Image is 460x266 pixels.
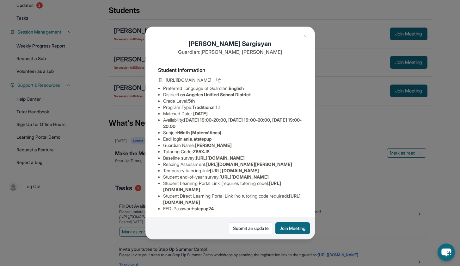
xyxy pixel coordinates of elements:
[163,136,302,142] li: Eedi login :
[178,92,250,97] span: Los Angeles Unified School District
[163,98,302,104] li: Grade Level:
[163,117,302,130] li: Availability:
[163,149,302,155] li: Tutoring Code :
[163,174,302,180] li: Student end-of-year survey :
[194,206,214,211] span: stepup24
[229,85,244,91] span: English
[275,222,310,234] button: Join Meeting
[196,155,245,161] span: [URL][DOMAIN_NAME]
[163,161,302,168] li: Reading Assessment :
[163,206,302,212] li: EEDI Password :
[163,130,302,136] li: Subject :
[163,117,302,129] span: [DATE] 19:00-20:00, [DATE] 19:00-20:00, [DATE] 19:00-20:00
[158,39,302,48] h1: [PERSON_NAME] Sargisyan
[163,193,302,206] li: Student Direct Learning Portal Link (no tutoring code required) :
[163,104,302,111] li: Program Type:
[303,34,308,39] img: Close Icon
[158,66,302,74] h4: Student Information
[183,136,212,142] span: anis.atstepup
[195,142,232,148] span: [PERSON_NAME]
[219,174,268,180] span: [URL][DOMAIN_NAME]
[166,77,211,83] span: [URL][DOMAIN_NAME]
[163,180,302,193] li: Student Learning Portal Link (requires tutoring code) :
[158,48,302,56] p: Guardian: [PERSON_NAME] [PERSON_NAME]
[163,155,302,161] li: Baseline survey :
[206,161,292,167] span: [URL][DOMAIN_NAME][PERSON_NAME]
[188,98,195,104] span: 5th
[215,76,223,84] button: Copy link
[163,168,302,174] li: Temporary tutoring link :
[193,149,210,154] span: Z65XJ8
[210,168,259,173] span: [URL][DOMAIN_NAME]
[163,111,302,117] li: Matched Date:
[163,92,302,98] li: District:
[179,130,221,135] span: Math (Matemáticas)
[163,142,302,149] li: Guardian Name :
[163,85,302,92] li: Preferred Language of Guardian:
[193,111,208,116] span: [DATE]
[192,104,221,110] span: Traditional 1:1
[229,222,273,234] a: Submit an update
[438,244,455,261] button: chat-button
